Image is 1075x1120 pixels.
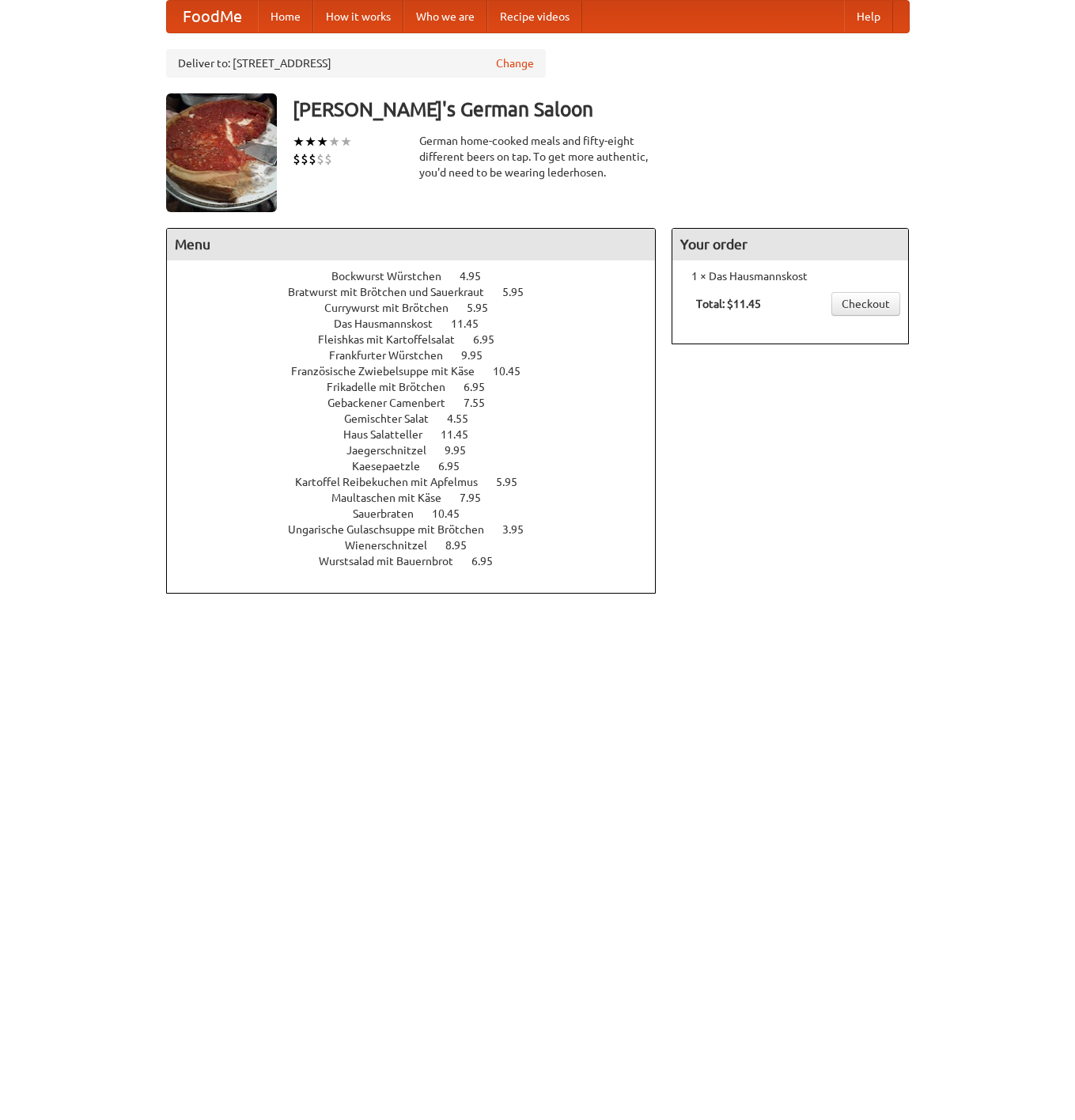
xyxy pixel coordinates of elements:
li: $ [324,150,332,168]
span: Frankfurter Würstchen [329,349,459,362]
span: 5.95 [496,476,533,488]
a: Gebackener Camenbert 7.55 [327,397,514,409]
a: How it works [313,1,403,32]
a: Haus Salatteller 11.45 [343,428,498,441]
li: $ [301,150,308,168]
img: angular.jpg [166,93,277,212]
span: 6.95 [438,460,475,473]
span: 6.95 [473,333,510,346]
a: Sauerbraten 10.45 [353,507,489,520]
span: 10.45 [432,507,475,520]
a: Who we are [403,1,487,32]
li: $ [316,150,324,168]
a: Checkout [831,292,900,316]
span: 4.55 [447,412,484,425]
a: Recipe videos [487,1,582,32]
li: 1 × Das Hausmannskost [680,268,900,284]
span: Französische Zwiebelsuppe mit Käse [291,365,490,378]
a: Gemischter Salat 4.55 [344,412,498,425]
span: Kartoffel Reibekuchen mit Apfelmus [295,476,494,488]
span: 4.95 [460,270,497,283]
span: 6.95 [464,381,501,393]
a: Home [258,1,313,32]
span: Gebackener Camenbert [327,397,461,409]
a: Help [844,1,893,32]
a: Französische Zwiebelsuppe mit Käse 10.45 [291,365,550,378]
a: Frikadelle mit Brötchen 6.95 [327,381,514,393]
a: Fleishkas mit Kartoffelsalat 6.95 [318,333,524,346]
span: Kaesepaetzle [352,460,436,473]
span: Bratwurst mit Brötchen und Sauerkraut [288,286,500,298]
span: Frikadelle mit Brötchen [327,381,461,393]
a: Bockwurst Würstchen 4.95 [331,270,510,283]
li: ★ [340,133,352,150]
span: 5.95 [502,286,539,298]
li: ★ [293,133,305,150]
li: ★ [305,133,316,150]
a: Maultaschen mit Käse 7.95 [331,492,510,504]
a: Wurstsalad mit Bauernbrot 6.95 [319,555,522,568]
span: 6.95 [471,555,509,568]
span: 11.45 [441,428,484,441]
span: Wurstsalad mit Bauernbrot [319,555,469,568]
span: Sauerbraten [353,507,430,520]
span: 10.45 [493,365,536,378]
a: Das Hausmannskost 11.45 [334,317,508,330]
li: $ [308,150,316,168]
b: Total: $11.45 [696,298,761,310]
span: Bockwurst Würstchen [331,270,457,283]
a: Change [496,55,534,71]
span: 7.55 [464,397,501,409]
a: Kartoffel Reibekuchen mit Apfelmus 5.95 [295,476,547,488]
div: German home-cooked meals and fifty-eight different beers on tap. To get more authentic, you'd nee... [419,133,657,180]
span: Fleishkas mit Kartoffelsalat [318,333,471,346]
span: Wienerschnitzel [345,539,443,552]
a: Kaesepaetzle 6.95 [352,460,489,473]
div: Deliver to: [STREET_ADDRESS] [166,49,546,78]
span: 9.95 [445,444,482,457]
a: Ungarische Gulaschsuppe mit Brötchen 3.95 [288,523,553,536]
span: 7.95 [460,492,497,504]
h3: [PERSON_NAME]'s German Saloon [293,93,910,125]
span: 8.95 [445,539,483,552]
span: Currywurst mit Brötchen [324,302,464,314]
span: 11.45 [451,317,494,330]
li: $ [293,150,301,168]
span: Maultaschen mit Käse [331,492,457,504]
a: Jaegerschnitzel 9.95 [346,444,495,457]
span: Ungarische Gulaschsuppe mit Brötchen [288,523,500,536]
a: FoodMe [167,1,258,32]
a: Currywurst mit Brötchen 5.95 [324,302,517,314]
span: Jaegerschnitzel [346,444,442,457]
span: 5.95 [467,302,504,314]
li: ★ [328,133,340,150]
span: Das Hausmannskost [334,317,449,330]
span: Haus Salatteller [343,428,438,441]
span: 9.95 [461,349,498,362]
a: Wienerschnitzel 8.95 [345,539,496,552]
a: Bratwurst mit Brötchen und Sauerkraut 5.95 [288,286,553,298]
span: 3.95 [502,523,539,536]
span: Gemischter Salat [344,412,445,425]
a: Frankfurter Würstchen 9.95 [329,349,512,362]
h4: Your order [672,229,908,260]
h4: Menu [167,229,656,260]
li: ★ [316,133,328,150]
